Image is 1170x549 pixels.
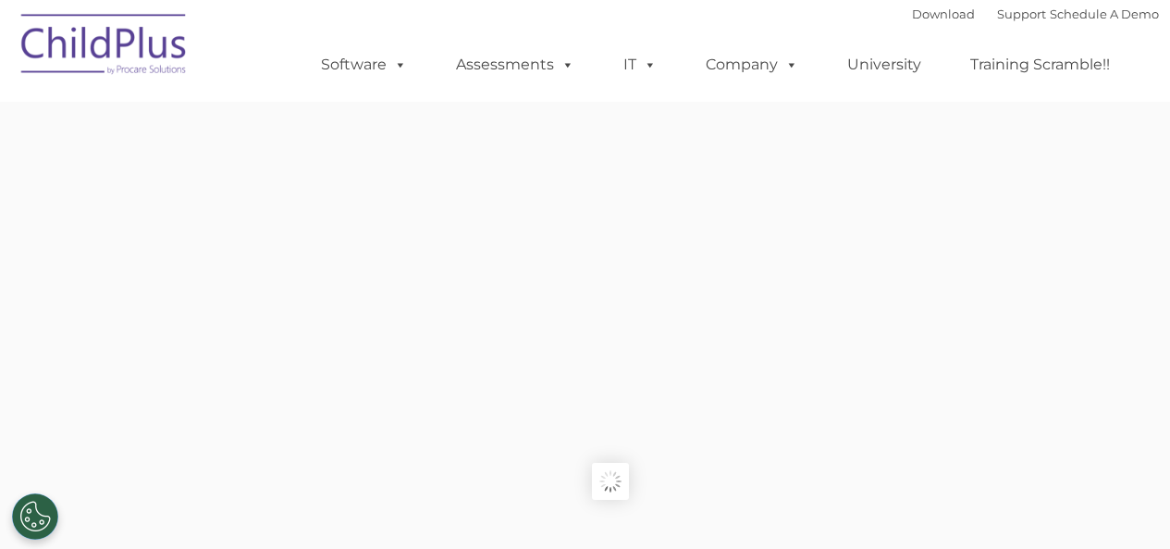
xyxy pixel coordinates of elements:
a: University [829,46,940,83]
a: Support [997,6,1046,21]
a: IT [605,46,675,83]
a: Assessments [437,46,593,83]
a: Training Scramble!! [952,46,1128,83]
font: | [912,6,1159,21]
button: Cookies Settings [12,493,58,540]
a: Download [912,6,975,21]
a: Schedule A Demo [1050,6,1159,21]
img: ChildPlus by Procare Solutions [12,1,197,94]
a: Software [302,46,425,83]
a: Company [687,46,817,83]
